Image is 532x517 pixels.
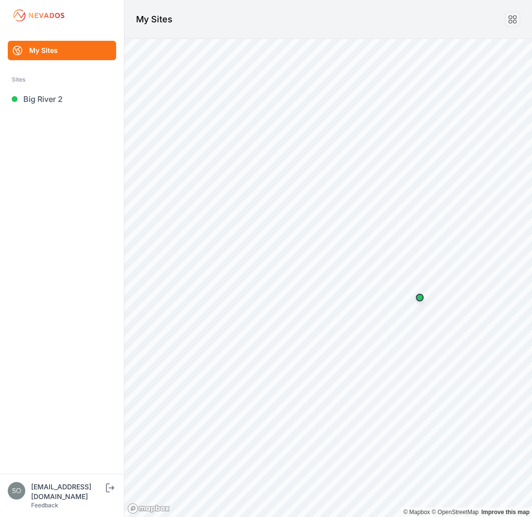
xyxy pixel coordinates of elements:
[31,482,104,501] div: [EMAIL_ADDRESS][DOMAIN_NAME]
[124,39,532,517] canvas: Map
[8,482,25,500] img: solvocc@solvenergy.com
[136,13,172,26] h1: My Sites
[481,509,530,516] a: Map feedback
[8,41,116,60] a: My Sites
[12,8,66,23] img: Nevados
[12,74,112,85] div: Sites
[127,503,170,514] a: Mapbox logo
[31,501,58,509] a: Feedback
[403,509,430,516] a: Mapbox
[8,89,116,109] a: Big River 2
[410,288,429,307] div: Map marker
[431,509,479,516] a: OpenStreetMap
